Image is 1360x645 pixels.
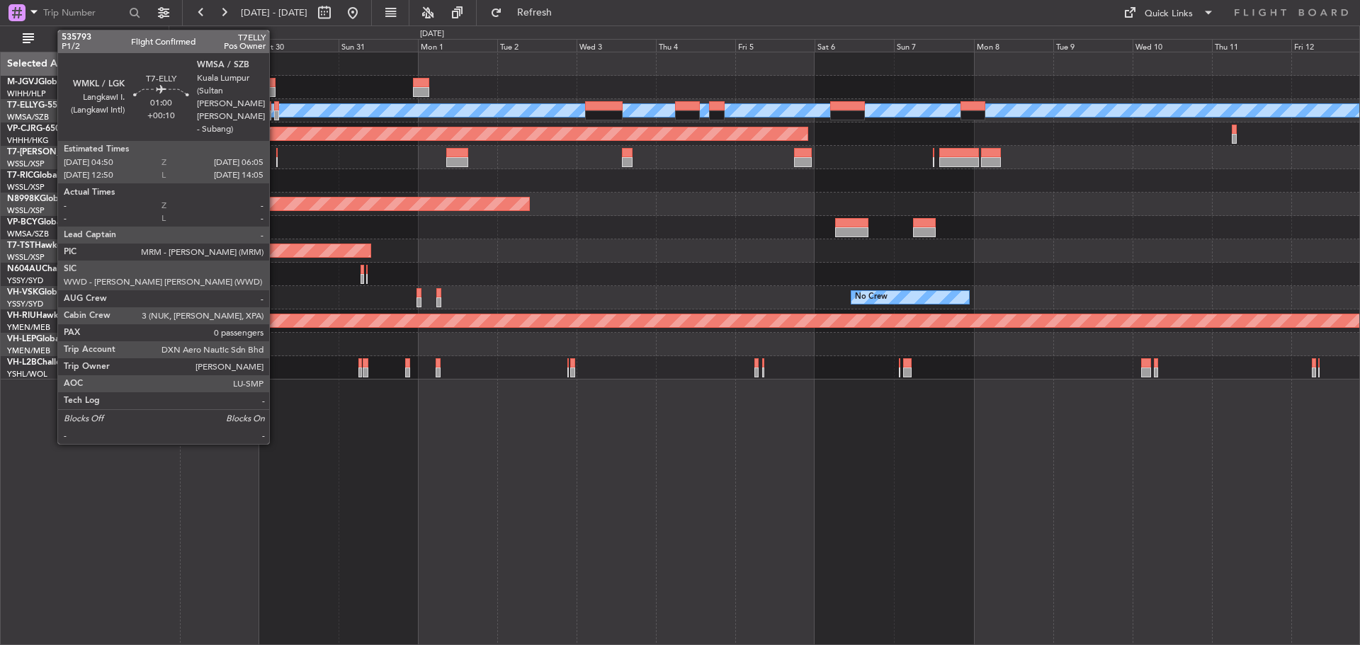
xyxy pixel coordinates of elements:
[16,28,154,50] button: All Aircraft
[7,125,60,133] a: VP-CJRG-650
[37,34,149,44] span: All Aircraft
[7,182,45,193] a: WSSL/XSP
[7,358,98,367] a: VH-L2BChallenger 604
[7,218,86,227] a: VP-BCYGlobal 5000
[1133,39,1212,52] div: Wed 10
[7,135,49,146] a: VHHH/HKG
[656,39,735,52] div: Thu 4
[180,39,259,52] div: Fri 29
[7,275,43,286] a: YSSY/SYD
[420,28,444,40] div: [DATE]
[974,39,1053,52] div: Mon 8
[505,8,565,18] span: Refresh
[7,335,36,343] span: VH-LEP
[1212,39,1291,52] div: Thu 11
[7,218,38,227] span: VP-BCY
[7,335,84,343] a: VH-LEPGlobal 6000
[241,6,307,19] span: [DATE] - [DATE]
[418,39,497,52] div: Mon 1
[7,205,45,216] a: WSSL/XSP
[7,265,103,273] a: N604AUChallenger 604
[259,39,339,52] div: Sat 30
[7,171,81,180] a: T7-RICGlobal 6000
[7,369,47,379] a: YSHL/WOL
[7,78,38,86] span: M-JGVJ
[7,265,42,273] span: N604AU
[7,171,33,180] span: T7-RIC
[7,241,35,250] span: T7-TST
[7,312,36,320] span: VH-RIU
[484,1,569,24] button: Refresh
[7,148,89,156] span: T7-[PERSON_NAME]
[497,39,577,52] div: Tue 2
[7,148,137,156] a: T7-[PERSON_NAME]Global 7500
[7,101,38,110] span: T7-ELLY
[735,39,815,52] div: Fri 5
[171,28,195,40] div: [DATE]
[7,159,45,169] a: WSSL/XSP
[7,241,93,250] a: T7-TSTHawker 900XP
[1053,39,1133,52] div: Tue 9
[7,288,116,297] a: VH-VSKGlobal Express XRS
[577,39,656,52] div: Wed 3
[855,287,888,308] div: No Crew
[894,39,973,52] div: Sun 7
[7,229,49,239] a: WMSA/SZB
[7,358,37,367] span: VH-L2B
[7,78,86,86] a: M-JGVJGlobal 5000
[7,346,50,356] a: YMEN/MEB
[7,299,43,309] a: YSSY/SYD
[7,112,49,122] a: WMSA/SZB
[43,2,125,23] input: Trip Number
[7,89,46,99] a: WIHH/HLP
[815,39,894,52] div: Sat 6
[7,288,38,297] span: VH-VSK
[7,125,36,133] span: VP-CJR
[1116,1,1221,24] button: Quick Links
[339,39,418,52] div: Sun 31
[7,195,88,203] a: N8998KGlobal 6000
[1145,7,1193,21] div: Quick Links
[7,252,45,263] a: WSSL/XSP
[7,322,50,333] a: YMEN/MEB
[7,101,62,110] a: T7-ELLYG-550
[7,312,95,320] a: VH-RIUHawker 800XP
[7,195,40,203] span: N8998K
